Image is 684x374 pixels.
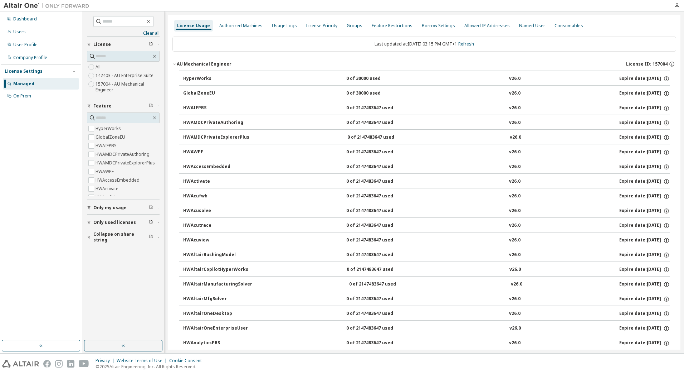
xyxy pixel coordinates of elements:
[13,55,47,61] div: Company Profile
[93,205,127,211] span: Only my usage
[509,267,521,273] div: v26.0
[149,205,153,211] span: Clear filter
[96,364,206,370] p: © 2025 Altair Engineering, Inc. All Rights Reserved.
[219,23,263,29] div: Authorized Machines
[183,193,248,200] div: HWAcufwh
[346,252,411,258] div: 0 of 2147483647 used
[509,120,521,126] div: v26.0
[183,164,248,170] div: HWAccessEmbedded
[509,325,521,332] div: v26.0
[183,247,670,263] button: HWAltairBushingModel0 of 2147483647 usedv26.0Expire date:[DATE]
[619,267,670,273] div: Expire date: [DATE]
[183,296,248,302] div: HWAltairMfgSolver
[172,56,676,72] button: AU Mechanical EngineerLicense ID: 157004
[93,42,111,47] span: License
[96,358,117,364] div: Privacy
[177,61,231,67] div: AU Mechanical Engineer
[183,218,670,234] button: HWAcutrace0 of 2147483647 usedv26.0Expire date:[DATE]
[183,237,248,244] div: HWAcuview
[96,80,160,94] label: 157004 - AU Mechanical Engineer
[96,124,122,133] label: HyperWorks
[346,222,411,229] div: 0 of 2147483647 used
[96,159,156,167] label: HWAMDCPrivateExplorerPlus
[93,220,136,225] span: Only used licenses
[183,178,248,185] div: HWActivate
[87,37,160,52] button: License
[13,81,34,87] div: Managed
[619,311,670,317] div: Expire date: [DATE]
[13,29,26,35] div: Users
[509,222,521,229] div: v26.0
[183,306,670,322] button: HWAltairOneDesktop0 of 2147483647 usedv26.0Expire date:[DATE]
[509,164,521,170] div: v26.0
[509,178,521,185] div: v26.0
[509,76,521,82] div: v26.0
[96,71,155,80] label: 142403 - AU Enterprise Suite
[509,340,521,346] div: v26.0
[13,93,31,99] div: On Prem
[619,208,670,214] div: Expire date: [DATE]
[510,134,521,141] div: v26.0
[509,193,521,200] div: v26.0
[183,340,248,346] div: HWAnalyticsPBS
[183,134,249,141] div: HWAMDCPrivateExplorerPlus
[93,231,149,243] span: Collapse on share string
[149,103,153,109] span: Clear filter
[149,234,153,240] span: Clear filter
[619,222,670,229] div: Expire date: [DATE]
[183,115,670,131] button: HWAMDCPrivateAuthoring0 of 2147483647 usedv26.0Expire date:[DATE]
[96,63,102,71] label: All
[96,167,115,176] label: HWAWPF
[172,37,676,52] div: Last updated at: [DATE] 03:15 PM GMT+1
[183,149,248,155] div: HWAWPF
[464,23,510,29] div: Allowed IP Addresses
[619,90,670,97] div: Expire date: [DATE]
[183,335,670,351] button: HWAnalyticsPBS0 of 2147483647 usedv26.0Expire date:[DATE]
[149,42,153,47] span: Clear filter
[346,164,411,170] div: 0 of 2147483647 used
[117,358,169,364] div: Website Terms of Use
[509,105,521,111] div: v26.0
[96,142,118,150] label: HWAIFPBS
[619,237,670,244] div: Expire date: [DATE]
[93,103,112,109] span: Feature
[346,325,411,332] div: 0 of 2147483647 used
[183,105,248,111] div: HWAIFPBS
[183,71,670,87] button: HyperWorks0 of 30000 usedv26.0Expire date:[DATE]
[183,325,248,332] div: HWAltairOneEnterpriseUser
[511,281,522,288] div: v26.0
[619,76,670,82] div: Expire date: [DATE]
[619,178,670,185] div: Expire date: [DATE]
[619,252,670,258] div: Expire date: [DATE]
[509,311,521,317] div: v26.0
[96,193,118,202] label: HWAcufwh
[2,360,39,368] img: altair_logo.svg
[4,2,93,9] img: Altair One
[87,30,160,36] a: Clear all
[509,296,521,302] div: v26.0
[346,76,411,82] div: 0 of 30000 used
[96,133,127,142] label: GlobalZoneEU
[619,296,670,302] div: Expire date: [DATE]
[13,16,37,22] div: Dashboard
[619,134,670,141] div: Expire date: [DATE]
[619,193,670,200] div: Expire date: [DATE]
[183,86,670,101] button: GlobalZoneEU0 of 30000 usedv26.0Expire date:[DATE]
[183,262,670,278] button: HWAltairCopilotHyperWorks0 of 2147483647 usedv26.0Expire date:[DATE]
[87,229,160,245] button: Collapse on share string
[183,174,670,190] button: HWActivate0 of 2147483647 usedv26.0Expire date:[DATE]
[183,188,670,204] button: HWAcufwh0 of 2147483647 usedv26.0Expire date:[DATE]
[183,291,670,307] button: HWAltairMfgSolver0 of 2147483647 usedv26.0Expire date:[DATE]
[96,184,120,193] label: HWActivate
[458,41,474,47] a: Refresh
[67,360,74,368] img: linkedin.svg
[509,237,521,244] div: v26.0
[43,360,51,368] img: facebook.svg
[619,325,670,332] div: Expire date: [DATE]
[96,176,141,184] label: HWAccessEmbedded
[183,144,670,160] button: HWAWPF0 of 2147483647 usedv26.0Expire date:[DATE]
[177,23,210,29] div: License Usage
[619,149,670,155] div: Expire date: [DATE]
[183,281,252,288] div: HWAltairManufacturingSolver
[422,23,455,29] div: Borrow Settings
